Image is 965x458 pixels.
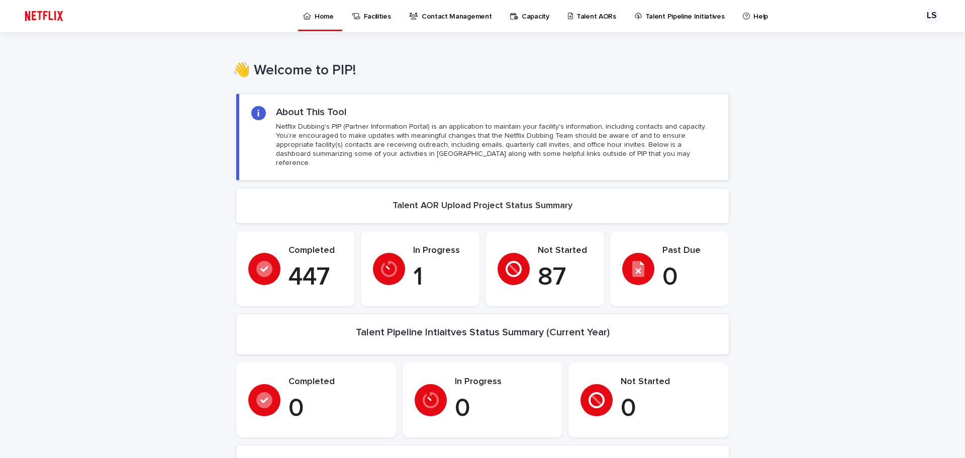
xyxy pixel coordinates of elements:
p: 447 [288,262,343,293]
p: 0 [455,394,551,424]
p: 0 [621,394,717,424]
img: ifQbXi3ZQGMSEF7WDB7W [20,6,68,26]
h2: Talent Pipeline Intiaitves Status Summary (Current Year) [356,326,610,338]
p: Not Started [538,245,592,256]
p: 0 [288,394,384,424]
p: Not Started [621,377,717,388]
h2: About This Tool [276,106,347,118]
p: Completed [288,245,343,256]
h2: Talent AOR Upload Project Status Summary [393,201,572,212]
p: Past Due [662,245,717,256]
div: LS [924,8,940,24]
p: 0 [662,262,717,293]
p: In Progress [413,245,467,256]
h1: 👋 Welcome to PIP! [233,62,725,79]
p: In Progress [455,377,551,388]
p: 87 [538,262,592,293]
p: Completed [288,377,384,388]
p: 1 [413,262,467,293]
p: Netflix Dubbing's PIP (Partner Information Portal) is an application to maintain your facility's ... [276,122,716,168]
